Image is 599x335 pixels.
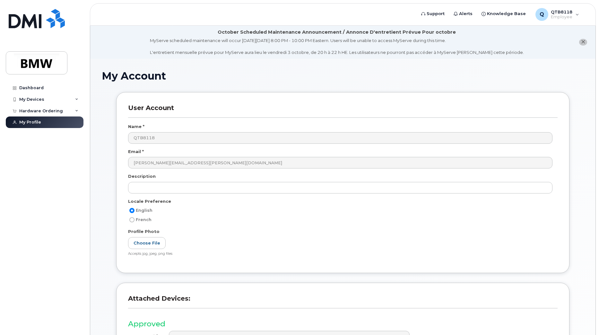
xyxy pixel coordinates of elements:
div: October Scheduled Maintenance Announcement / Annonce D'entretient Prévue Pour octobre [218,29,456,36]
div: Accepts jpg, jpeg, png files [128,252,552,256]
label: Email * [128,149,144,155]
iframe: Messenger [457,69,594,304]
button: close notification [579,39,587,46]
iframe: Messenger Launcher [571,307,594,330]
input: French [129,217,135,222]
label: Profile Photo [128,228,160,235]
h3: Approved [128,320,558,328]
h3: Attached Devices: [128,295,558,308]
label: Description [128,173,156,179]
h3: User Account [128,104,558,118]
span: English [136,208,152,213]
div: MyServe scheduled maintenance will occur [DATE][DATE] 8:00 PM - 10:00 PM Eastern. Users will be u... [150,38,524,56]
input: English [129,208,135,213]
span: French [136,217,152,222]
label: Choose File [128,237,166,249]
h1: My Account [102,70,584,82]
label: Name * [128,124,144,130]
label: Locale Preference [128,198,171,204]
